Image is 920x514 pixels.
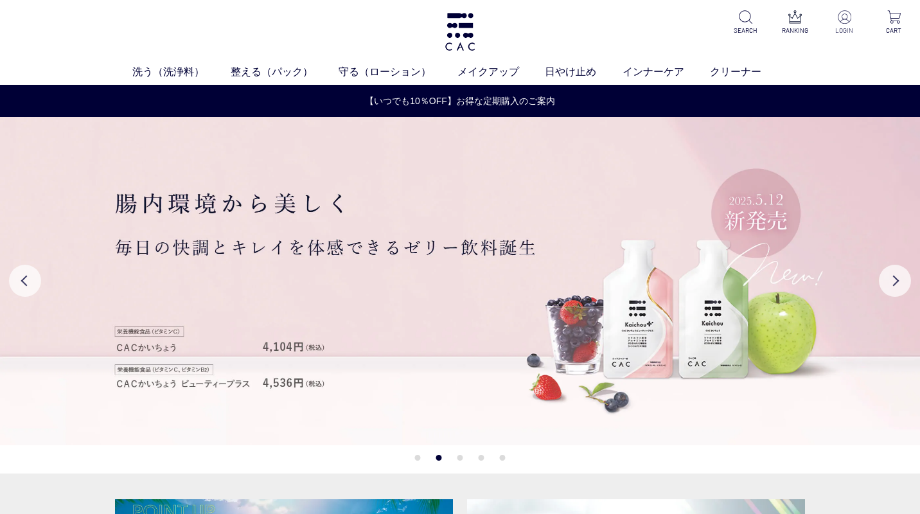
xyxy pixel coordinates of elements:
[436,455,442,461] button: 2 of 5
[730,26,761,35] p: SEARCH
[779,10,811,35] a: RANKING
[457,64,545,79] a: メイクアップ
[878,26,910,35] p: CART
[479,455,484,461] button: 4 of 5
[623,64,710,79] a: インナーケア
[829,10,860,35] a: LOGIN
[132,64,230,79] a: 洗う（洗浄料）
[879,265,911,297] button: Next
[9,265,41,297] button: Previous
[443,13,477,51] img: logo
[500,455,506,461] button: 5 of 5
[415,455,421,461] button: 1 of 5
[878,10,910,35] a: CART
[829,26,860,35] p: LOGIN
[457,455,463,461] button: 3 of 5
[710,64,787,79] a: クリーナー
[779,26,811,35] p: RANKING
[339,64,457,79] a: 守る（ローション）
[231,64,339,79] a: 整える（パック）
[1,94,919,108] a: 【いつでも10％OFF】お得な定期購入のご案内
[730,10,761,35] a: SEARCH
[545,64,622,79] a: 日やけ止め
